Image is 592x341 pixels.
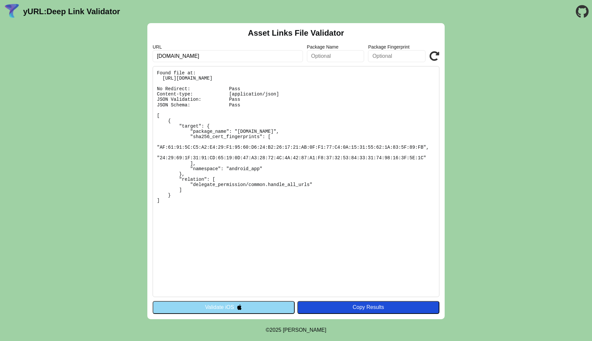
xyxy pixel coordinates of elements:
[237,304,242,310] img: appleIcon.svg
[153,66,439,297] pre: Found file at: [URL][DOMAIN_NAME] No Redirect: Pass Content-type: [application/json] JSON Validat...
[248,28,344,38] h2: Asset Links File Validator
[368,50,425,62] input: Optional
[153,44,303,50] label: URL
[270,327,281,333] span: 2025
[301,304,436,310] div: Copy Results
[307,44,364,50] label: Package Name
[297,301,439,314] button: Copy Results
[153,50,303,62] input: Required
[266,319,326,341] footer: ©
[23,7,120,16] a: yURL:Deep Link Validator
[368,44,425,50] label: Package Fingerprint
[307,50,364,62] input: Optional
[283,327,326,333] a: Michael Ibragimchayev's Personal Site
[153,301,295,314] button: Validate iOS
[3,3,20,20] img: yURL Logo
